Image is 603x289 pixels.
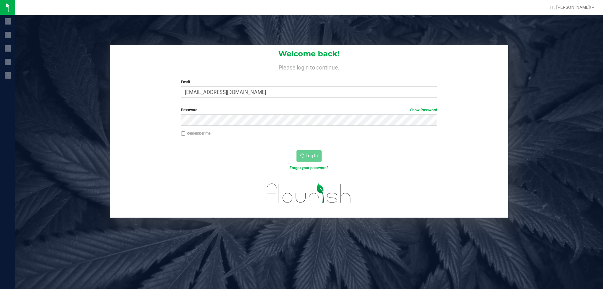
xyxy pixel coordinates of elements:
[306,153,318,158] span: Log In
[550,5,591,10] span: Hi, [PERSON_NAME]!
[259,177,359,209] img: flourish_logo.svg
[181,108,198,112] span: Password
[410,108,437,112] a: Show Password
[290,166,329,170] a: Forgot your password?
[296,150,322,162] button: Log In
[181,131,210,136] label: Remember me
[181,79,437,85] label: Email
[110,50,508,58] h1: Welcome back!
[110,63,508,70] h4: Please login to continue.
[181,131,185,136] input: Remember me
